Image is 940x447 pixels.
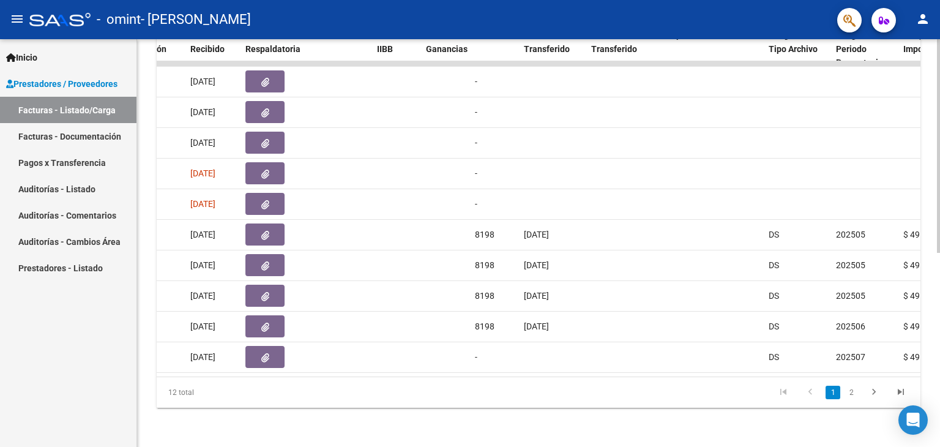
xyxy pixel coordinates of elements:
[135,30,178,54] span: Días desde Emisión
[130,22,185,76] datatable-header-cell: Días desde Emisión
[769,291,779,301] span: DS
[426,30,468,54] span: Retención Ganancias
[772,386,795,399] a: go to first page
[6,51,37,64] span: Inicio
[769,30,818,54] span: Integracion Tipo Archivo
[524,321,549,331] span: [DATE]
[836,321,865,331] span: 202506
[190,168,215,178] span: [DATE]
[842,382,860,403] li: page 2
[916,12,930,26] mat-icon: person
[475,77,477,86] span: -
[190,107,215,117] span: [DATE]
[519,22,586,76] datatable-header-cell: Fecha Transferido
[190,30,225,54] span: Fecha Recibido
[524,291,549,301] span: [DATE]
[97,6,141,33] span: - omint
[836,352,865,362] span: 202507
[10,12,24,26] mat-icon: menu
[475,107,477,117] span: -
[836,260,865,270] span: 202505
[836,230,865,239] span: 202505
[190,138,215,148] span: [DATE]
[475,138,477,148] span: -
[824,382,842,403] li: page 1
[475,168,477,178] span: -
[185,22,241,76] datatable-header-cell: Fecha Recibido
[836,30,888,68] span: Integracion Periodo Presentacion
[844,386,859,399] a: 2
[898,405,928,435] div: Open Intercom Messenger
[190,260,215,270] span: [DATE]
[836,291,865,301] span: 202505
[314,22,372,76] datatable-header-cell: Auditoria
[190,321,215,331] span: [DATE]
[6,77,117,91] span: Prestadores / Proveedores
[769,352,779,362] span: DS
[475,352,477,362] span: -
[470,22,519,76] datatable-header-cell: OP
[524,30,570,54] span: Fecha Transferido
[241,22,314,76] datatable-header-cell: Doc Respaldatoria
[377,30,417,54] span: Retencion IIBB
[769,321,779,331] span: DS
[862,386,886,399] a: go to next page
[190,199,215,209] span: [DATE]
[524,260,549,270] span: [DATE]
[591,30,637,54] span: Monto Transferido
[475,291,494,301] span: 8198
[475,260,494,270] span: 8198
[190,352,215,362] span: [DATE]
[190,230,215,239] span: [DATE]
[372,22,421,76] datatable-header-cell: Retencion IIBB
[799,386,822,399] a: go to previous page
[586,22,654,76] datatable-header-cell: Monto Transferido
[524,230,549,239] span: [DATE]
[190,291,215,301] span: [DATE]
[421,22,470,76] datatable-header-cell: Retención Ganancias
[826,386,840,399] a: 1
[654,22,764,76] datatable-header-cell: Comprobante
[769,260,779,270] span: DS
[475,230,494,239] span: 8198
[157,377,307,408] div: 12 total
[889,386,912,399] a: go to last page
[475,199,477,209] span: -
[764,22,831,76] datatable-header-cell: Integracion Tipo Archivo
[245,30,300,54] span: Doc Respaldatoria
[769,230,779,239] span: DS
[831,22,898,76] datatable-header-cell: Integracion Periodo Presentacion
[190,77,215,86] span: [DATE]
[475,321,494,331] span: 8198
[141,6,251,33] span: - [PERSON_NAME]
